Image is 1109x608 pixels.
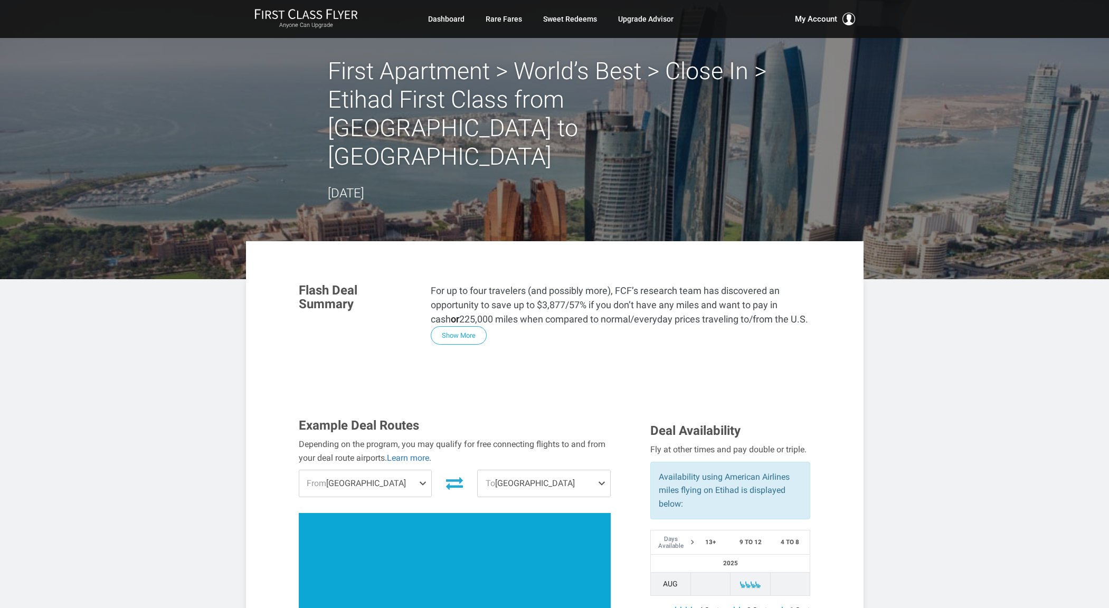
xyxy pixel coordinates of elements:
span: Example Deal Routes [299,418,419,433]
span: My Account [795,13,837,25]
span: [GEOGRAPHIC_DATA] [478,470,610,497]
a: Upgrade Advisor [618,9,674,28]
p: Availability using American Airlines miles flying on Etihad is displayed below: [659,470,802,511]
time: [DATE] [328,186,364,201]
button: Show More [431,326,487,345]
th: Days Available [651,530,691,555]
a: Sweet Redeems [543,9,597,28]
p: For up to four travelers (and possibly more), FCF’s research team has discovered an opportunity t... [431,283,811,326]
div: Depending on the program, you may qualify for free connecting flights to and from your deal route... [299,438,611,464]
button: My Account [795,13,855,25]
a: Learn more [387,453,429,463]
img: First Class Flyer [254,8,358,20]
h3: Flash Deal Summary [299,283,415,311]
th: 4 to 8 [770,530,810,555]
span: From [307,478,326,488]
button: Invert Route Direction [440,471,469,495]
td: Aug [651,573,691,595]
span: To [486,478,495,488]
h2: First Apartment > World’s Best > Close In > Etihad First Class from [GEOGRAPHIC_DATA] to [GEOGRAP... [328,57,782,171]
strong: or [451,313,459,325]
th: 9 to 12 [731,530,771,555]
th: 2025 [651,555,810,572]
small: Anyone Can Upgrade [254,22,358,29]
span: Deal Availability [650,423,741,438]
div: Fly at other times and pay double or triple. [650,443,810,457]
a: First Class FlyerAnyone Can Upgrade [254,8,358,30]
a: Dashboard [428,9,465,28]
a: Rare Fares [486,9,522,28]
th: 13+ [690,530,731,555]
span: [GEOGRAPHIC_DATA] [299,470,432,497]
